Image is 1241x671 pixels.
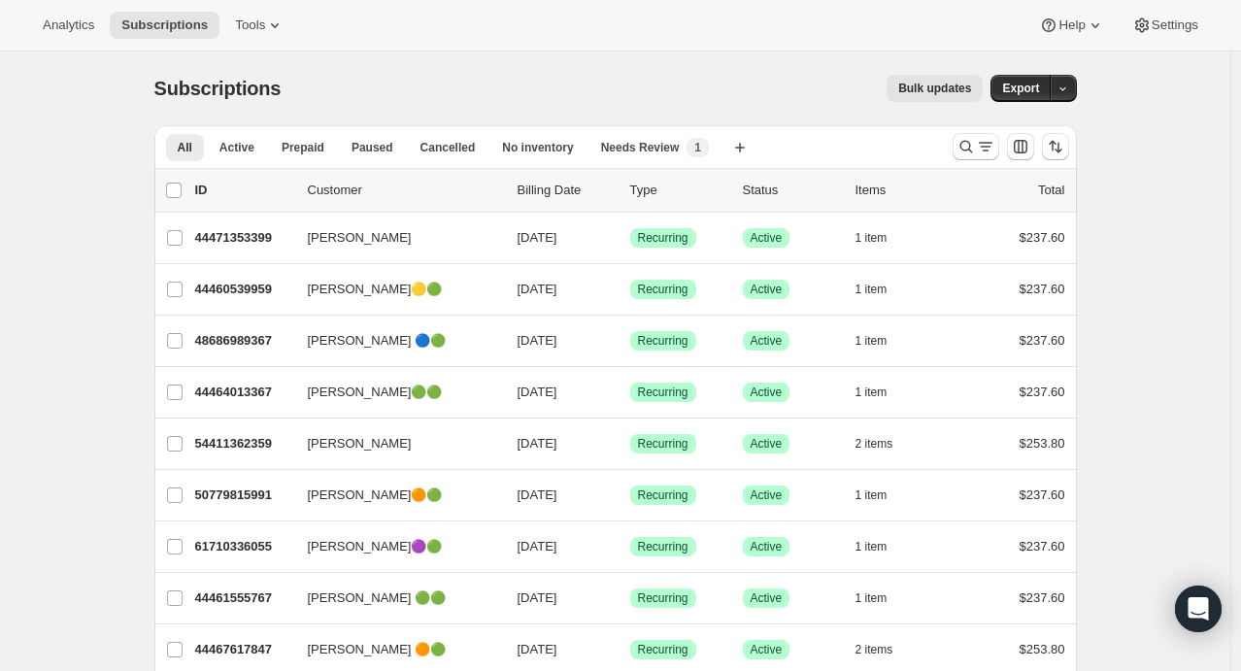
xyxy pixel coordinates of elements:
button: 1 item [855,327,909,354]
button: Bulk updates [887,75,983,102]
p: 44464013367 [195,383,292,402]
p: 48686989367 [195,331,292,351]
span: Bulk updates [898,81,971,96]
span: $237.60 [1020,590,1065,605]
span: Active [751,487,783,503]
span: Export [1002,81,1039,96]
span: [DATE] [518,487,557,502]
span: Active [751,385,783,400]
div: 44460539959[PERSON_NAME]🟡🟢[DATE]SuccessRecurringSuccessActive1 item$237.60 [195,276,1065,303]
span: Active [751,282,783,297]
span: $237.60 [1020,230,1065,245]
button: 2 items [855,636,915,663]
button: Help [1027,12,1116,39]
button: [PERSON_NAME] 🟠🟢 [296,634,490,665]
div: 50779815991[PERSON_NAME]🟠🟢[DATE]SuccessRecurringSuccessActive1 item$237.60 [195,482,1065,509]
button: Search and filter results [953,133,999,160]
span: 1 item [855,282,888,297]
span: [PERSON_NAME]🟣🟢 [308,537,443,556]
button: 1 item [855,379,909,406]
p: ID [195,181,292,200]
span: [PERSON_NAME]🟠🟢 [308,486,443,505]
span: [PERSON_NAME] 🟢🟢 [308,588,447,608]
span: Tools [235,17,265,33]
span: $237.60 [1020,333,1065,348]
button: Create new view [724,134,755,161]
span: [PERSON_NAME]🟡🟢 [308,280,443,299]
span: [DATE] [518,436,557,451]
span: 1 item [855,487,888,503]
button: Settings [1121,12,1210,39]
span: Active [751,642,783,657]
span: No inventory [502,140,573,155]
div: 61710336055[PERSON_NAME]🟣🟢[DATE]SuccessRecurringSuccessActive1 item$237.60 [195,533,1065,560]
button: 1 item [855,224,909,252]
span: 2 items [855,436,893,452]
span: Active [751,590,783,606]
div: 54411362359[PERSON_NAME][DATE]SuccessRecurringSuccessActive2 items$253.80 [195,430,1065,457]
span: Active [219,140,254,155]
p: Status [743,181,840,200]
span: $253.80 [1020,436,1065,451]
div: Type [630,181,727,200]
span: All [178,140,192,155]
p: 44467617847 [195,640,292,659]
span: $237.60 [1020,385,1065,399]
span: Recurring [638,230,688,246]
button: Subscriptions [110,12,219,39]
p: 54411362359 [195,434,292,453]
span: 2 items [855,642,893,657]
span: Recurring [638,487,688,503]
span: 1 item [855,539,888,554]
span: Analytics [43,17,94,33]
span: $237.60 [1020,487,1065,502]
button: [PERSON_NAME]🟠🟢 [296,480,490,511]
span: Recurring [638,282,688,297]
span: 1 item [855,333,888,349]
button: Sort the results [1042,133,1069,160]
span: Help [1058,17,1085,33]
span: [DATE] [518,385,557,399]
span: Subscriptions [121,17,208,33]
span: [PERSON_NAME] [308,434,412,453]
p: 44471353399 [195,228,292,248]
span: Recurring [638,385,688,400]
span: Paused [352,140,393,155]
button: [PERSON_NAME] [296,428,490,459]
p: 44461555767 [195,588,292,608]
button: Analytics [31,12,106,39]
button: Tools [223,12,296,39]
span: Active [751,539,783,554]
div: 44461555767[PERSON_NAME] 🟢🟢[DATE]SuccessRecurringSuccessActive1 item$237.60 [195,585,1065,612]
span: 1 [694,140,701,155]
p: 44460539959 [195,280,292,299]
span: Active [751,230,783,246]
span: Prepaid [282,140,324,155]
span: [PERSON_NAME]🟢🟢 [308,383,443,402]
button: Export [990,75,1051,102]
span: 1 item [855,385,888,400]
span: Cancelled [420,140,476,155]
button: [PERSON_NAME]🟡🟢 [296,274,490,305]
span: Settings [1152,17,1198,33]
button: [PERSON_NAME] 🔵🟢 [296,325,490,356]
p: Total [1038,181,1064,200]
span: [DATE] [518,539,557,554]
div: 44467617847[PERSON_NAME] 🟠🟢[DATE]SuccessRecurringSuccessActive2 items$253.80 [195,636,1065,663]
span: 1 item [855,230,888,246]
p: Billing Date [518,181,615,200]
span: [DATE] [518,333,557,348]
span: Subscriptions [154,78,282,99]
span: Active [751,436,783,452]
p: 50779815991 [195,486,292,505]
span: Recurring [638,642,688,657]
span: $237.60 [1020,282,1065,296]
button: [PERSON_NAME]🟢🟢 [296,377,490,408]
p: Customer [308,181,502,200]
span: 1 item [855,590,888,606]
div: 44464013367[PERSON_NAME]🟢🟢[DATE]SuccessRecurringSuccessActive1 item$237.60 [195,379,1065,406]
p: 61710336055 [195,537,292,556]
span: Recurring [638,590,688,606]
button: [PERSON_NAME] 🟢🟢 [296,583,490,614]
span: [DATE] [518,590,557,605]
